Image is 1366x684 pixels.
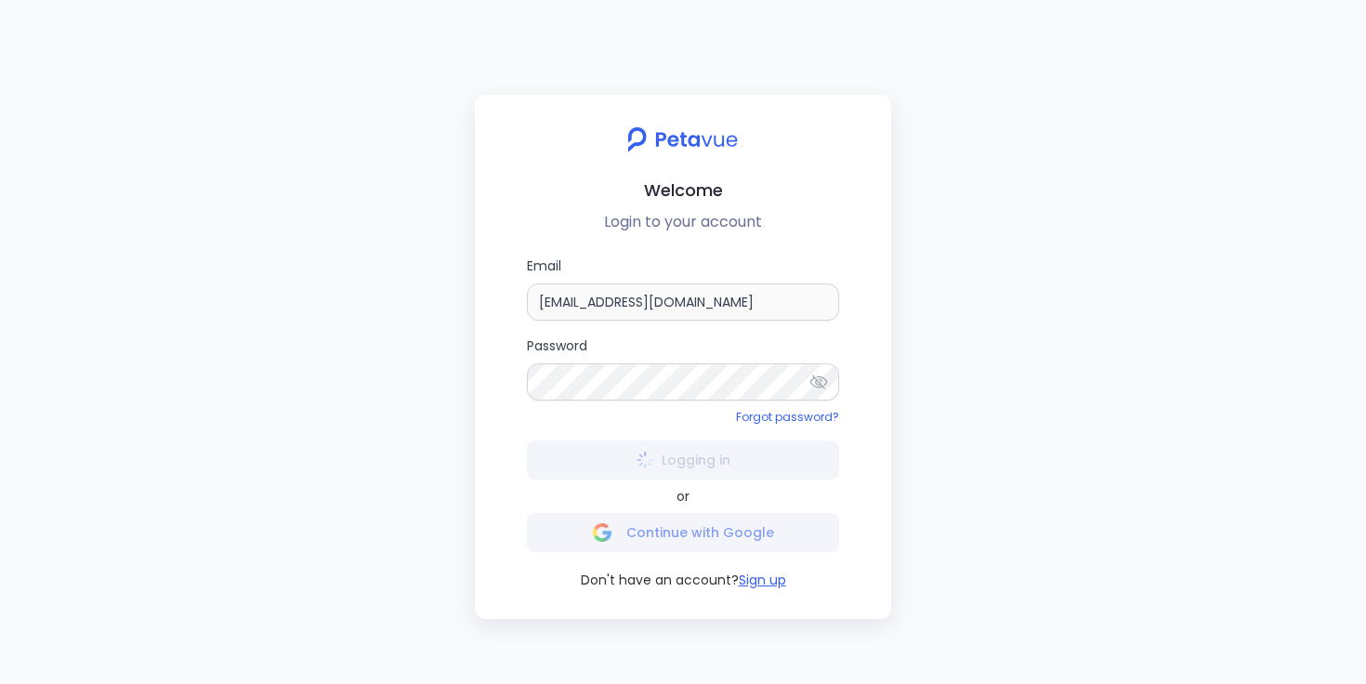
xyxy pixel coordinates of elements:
label: Password [527,335,839,401]
span: Don't have an account? [581,571,739,589]
a: Forgot password? [736,409,839,425]
button: Sign up [739,571,786,589]
label: Email [527,256,839,321]
input: Email [527,283,839,321]
p: Login to your account [490,211,876,233]
h2: Welcome [490,177,876,204]
input: Password [527,363,839,401]
img: petavue logo [615,117,750,162]
span: or [676,487,690,506]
